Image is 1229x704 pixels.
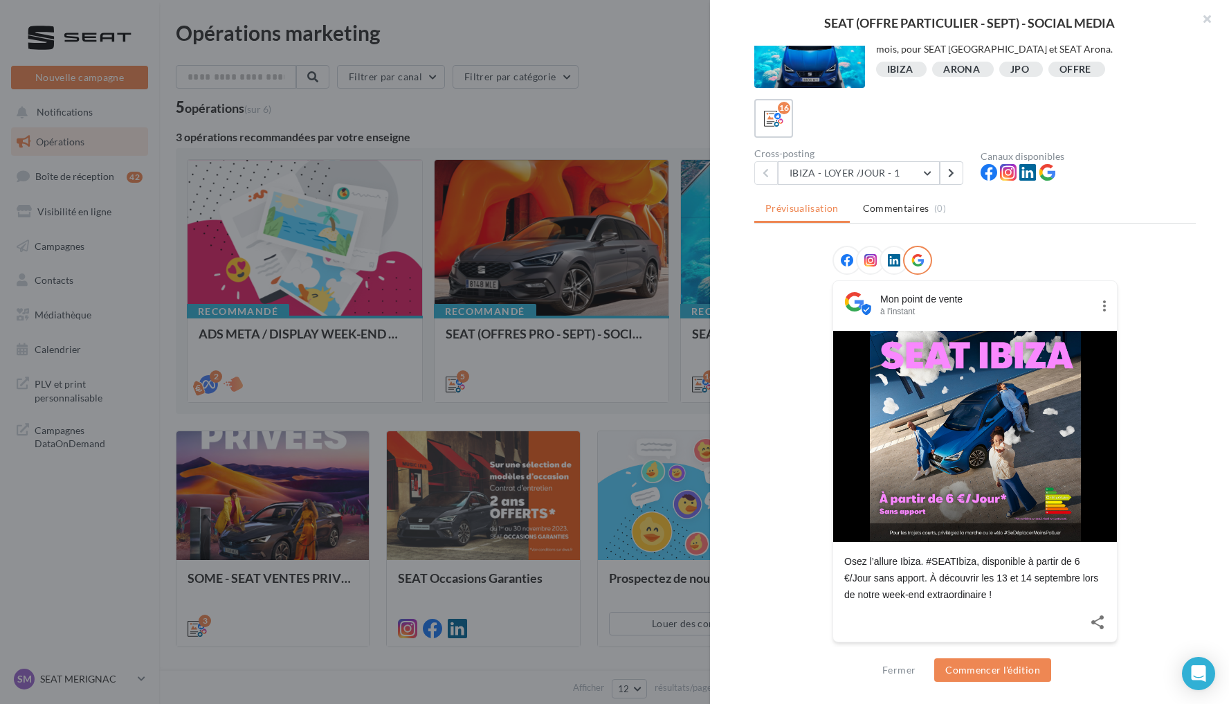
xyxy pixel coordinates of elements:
[934,658,1051,682] button: Commencer l'édition
[880,306,1092,317] div: à l'instant
[778,102,790,114] div: 16
[887,64,913,75] div: IBIZA
[778,161,940,185] button: IBIZA - LOYER /JOUR - 1
[1010,64,1029,75] div: JPO
[844,553,1106,603] div: Osez l’allure Ibiza. #SEATIbiza, disponible à partir de 6 €/Jour sans apport. À découvrir les 13 ...
[832,646,1118,664] div: La prévisualisation est non-contractuelle
[943,64,980,75] div: ARONA
[1182,657,1215,690] div: Open Intercom Messenger
[877,662,921,678] button: Fermer
[754,149,969,159] div: Cross-posting
[863,201,929,215] span: Commentaires
[732,17,1207,29] div: SEAT (OFFRE PARTICULIER - SEPT) - SOCIAL MEDIA
[1059,64,1091,75] div: OFFRE
[981,152,1196,161] div: Canaux disponibles
[880,292,1092,306] div: Mon point de vente
[934,203,946,214] span: (0)
[870,331,1081,542] img: 1_IBIZA loyer 1x1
